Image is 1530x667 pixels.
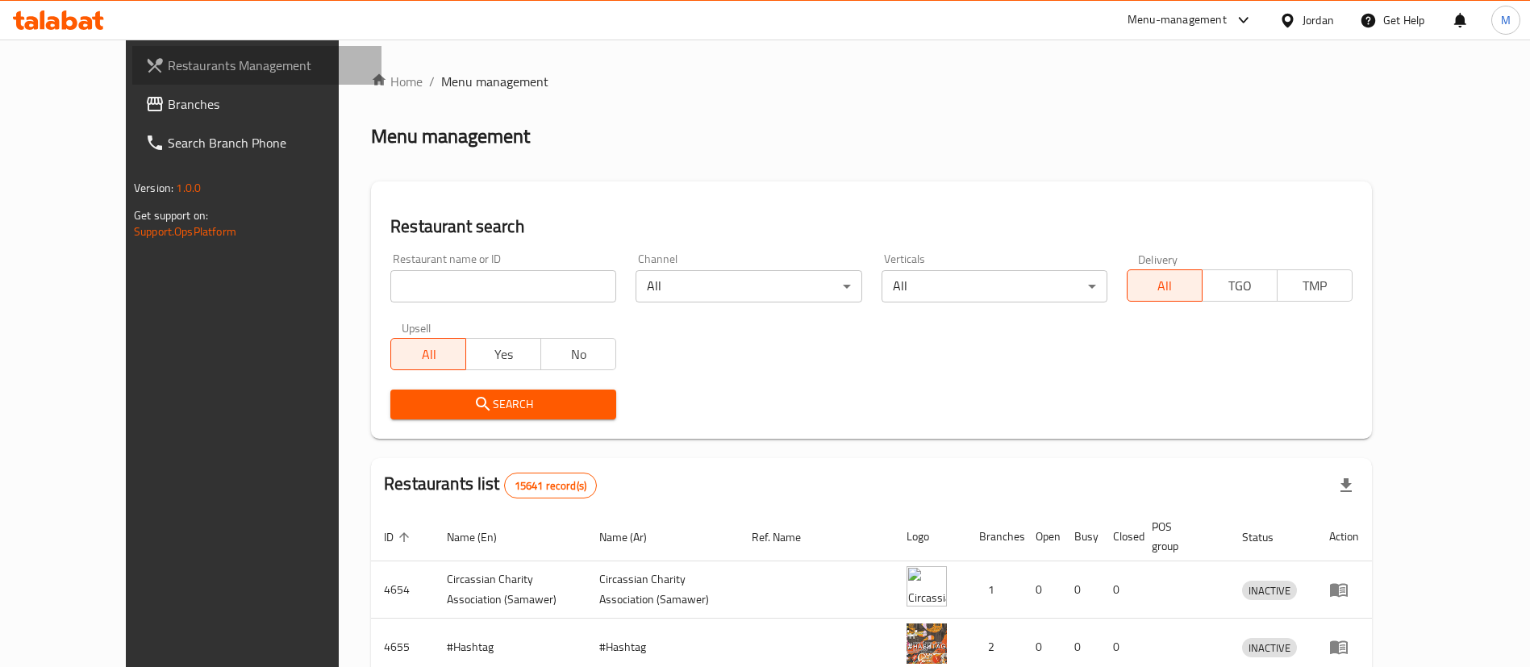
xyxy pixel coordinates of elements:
[1202,269,1278,302] button: TGO
[473,343,535,366] span: Yes
[1327,466,1365,505] div: Export file
[966,512,1023,561] th: Branches
[371,72,1372,91] nav: breadcrumb
[599,527,668,547] span: Name (Ar)
[882,270,1107,302] div: All
[966,561,1023,619] td: 1
[1242,639,1297,657] span: INACTIVE
[1329,580,1359,599] div: Menu
[434,561,586,619] td: ​Circassian ​Charity ​Association​ (Samawer)
[586,561,739,619] td: ​Circassian ​Charity ​Association​ (Samawer)
[1127,269,1203,302] button: All
[390,270,616,302] input: Search for restaurant name or ID..
[168,94,369,114] span: Branches
[465,338,541,370] button: Yes
[1023,512,1061,561] th: Open
[371,561,434,619] td: 4654
[1501,11,1511,29] span: M
[134,177,173,198] span: Version:
[1061,512,1100,561] th: Busy
[1128,10,1227,30] div: Menu-management
[1023,561,1061,619] td: 0
[907,566,947,607] img: ​Circassian ​Charity ​Association​ (Samawer)
[1138,253,1178,265] label: Delivery
[134,221,236,242] a: Support.OpsPlatform
[1277,269,1353,302] button: TMP
[894,512,966,561] th: Logo
[371,72,423,91] a: Home
[1242,527,1294,547] span: Status
[504,473,597,498] div: Total records count
[1242,638,1297,657] div: INACTIVE
[1303,11,1334,29] div: Jordan
[1242,582,1297,600] span: INACTIVE
[441,72,548,91] span: Menu management
[390,338,466,370] button: All
[176,177,201,198] span: 1.0.0
[384,527,415,547] span: ID
[1316,512,1372,561] th: Action
[132,123,381,162] a: Search Branch Phone
[1284,274,1346,298] span: TMP
[1152,517,1210,556] span: POS group
[403,394,603,415] span: Search
[447,527,518,547] span: Name (En)
[390,215,1353,239] h2: Restaurant search
[907,623,947,664] img: #Hashtag
[168,56,369,75] span: Restaurants Management
[752,527,822,547] span: Ref. Name
[636,270,861,302] div: All
[168,133,369,152] span: Search Branch Phone
[390,390,616,419] button: Search
[1100,561,1139,619] td: 0
[1209,274,1271,298] span: TGO
[548,343,610,366] span: No
[402,322,431,333] label: Upsell
[398,343,460,366] span: All
[384,472,597,498] h2: Restaurants list
[134,205,208,226] span: Get support on:
[132,46,381,85] a: Restaurants Management
[540,338,616,370] button: No
[1329,637,1359,657] div: Menu
[1134,274,1196,298] span: All
[505,478,596,494] span: 15641 record(s)
[1061,561,1100,619] td: 0
[1242,581,1297,600] div: INACTIVE
[429,72,435,91] li: /
[371,123,530,149] h2: Menu management
[1100,512,1139,561] th: Closed
[132,85,381,123] a: Branches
